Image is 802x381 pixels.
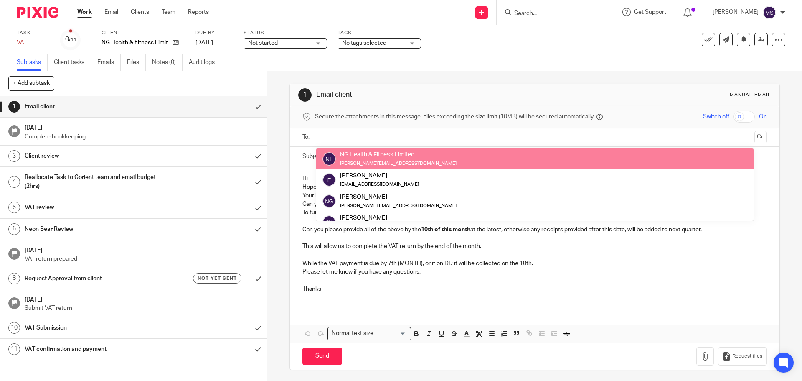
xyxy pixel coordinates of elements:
[189,54,221,71] a: Audit logs
[8,322,20,334] div: 10
[376,329,406,338] input: Search for option
[8,273,20,284] div: 8
[25,343,169,355] h1: VAT confirmation and payment
[338,30,421,36] label: Tags
[131,8,149,16] a: Clients
[25,150,169,162] h1: Client review
[102,30,185,36] label: Client
[8,76,54,90] button: + Add subtask
[25,122,259,132] h1: [DATE]
[127,54,146,71] a: Files
[17,54,48,71] a: Subtasks
[54,54,91,71] a: Client tasks
[17,38,50,47] div: VAT
[302,348,342,366] input: Send
[17,7,58,18] img: Pixie
[718,347,766,366] button: Request files
[340,182,419,187] small: [EMAIL_ADDRESS][DOMAIN_NAME]
[340,214,457,222] div: [PERSON_NAME]
[302,133,312,141] label: To:
[759,113,767,121] span: On
[69,38,76,42] small: /11
[25,255,259,263] p: VAT return prepared
[25,322,169,334] h1: VAT Submission
[713,8,759,16] p: [PERSON_NAME]
[25,294,259,304] h1: [DATE]
[8,150,20,162] div: 3
[195,40,213,46] span: [DATE]
[25,201,169,214] h1: VAT review
[97,54,121,71] a: Emails
[302,268,766,276] p: Please let me know if you have any questions.
[25,244,259,255] h1: [DATE]
[8,223,20,235] div: 6
[302,225,766,234] p: Can you please provide all of the above by the at the latest, otherwise any receipts provided aft...
[340,203,457,208] small: [PERSON_NAME][EMAIL_ADDRESS][DOMAIN_NAME]
[302,242,766,251] p: This will allow us to complete the VAT return by the end of the month.
[302,200,766,208] p: Can you please provide receipts, invoices, paperwork for all the transactions in this report (ins...
[248,40,278,46] span: Not started
[733,353,762,360] span: Request files
[315,113,594,121] span: Secure the attachments in this message. Files exceeding the size limit (10MB) will be secured aut...
[188,8,209,16] a: Reports
[25,272,169,285] h1: Request Approval from client
[25,171,169,192] h1: Reallocate Task to Corient team and email budget (2hrs)
[77,8,92,16] a: Work
[340,171,419,180] div: [PERSON_NAME]
[634,9,666,15] span: Get Support
[316,90,553,99] h1: Email client
[421,227,470,233] strong: 10th of this month
[340,151,457,159] div: NG Health & Fitness Limited
[102,38,168,47] p: NG Health & Fitness Limited
[302,208,766,217] p: To further tighten the process, can you please share PDF bank statements covering the quarter end...
[322,215,336,229] img: svg%3E
[322,173,336,187] img: svg%3E
[322,152,336,166] img: svg%3E
[763,6,776,19] img: svg%3E
[8,202,20,213] div: 5
[703,113,729,121] span: Switch off
[330,329,375,338] span: Normal text size
[340,192,457,201] div: [PERSON_NAME]
[8,176,20,188] div: 4
[302,192,766,200] p: Your latest VAT quarter has now ended, so we will start work on your VAT return.
[302,152,324,161] label: Subject:
[25,133,259,141] p: Complete bookkeeping
[25,100,169,113] h1: Email client
[25,304,259,312] p: Submit VAT return
[302,285,766,293] p: Thanks
[244,30,327,36] label: Status
[513,10,589,18] input: Search
[198,275,237,282] span: Not yet sent
[302,174,766,183] p: Hi
[730,92,771,98] div: Manual email
[340,161,457,166] small: [PERSON_NAME][EMAIL_ADDRESS][DOMAIN_NAME]
[8,343,20,355] div: 11
[25,223,169,235] h1: Neon Bear Review
[302,259,766,268] p: While the VAT payment is due by 7th (MONTH), or if on DD it will be collected on the 10th.
[754,131,767,143] button: Cc
[322,194,336,208] img: svg%3E
[327,327,411,340] div: Search for option
[298,88,312,102] div: 1
[342,40,386,46] span: No tags selected
[152,54,183,71] a: Notes (0)
[162,8,175,16] a: Team
[104,8,118,16] a: Email
[17,30,50,36] label: Task
[195,30,233,36] label: Due by
[8,101,20,113] div: 1
[65,35,76,44] div: 0
[302,183,766,191] p: Hope you are well.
